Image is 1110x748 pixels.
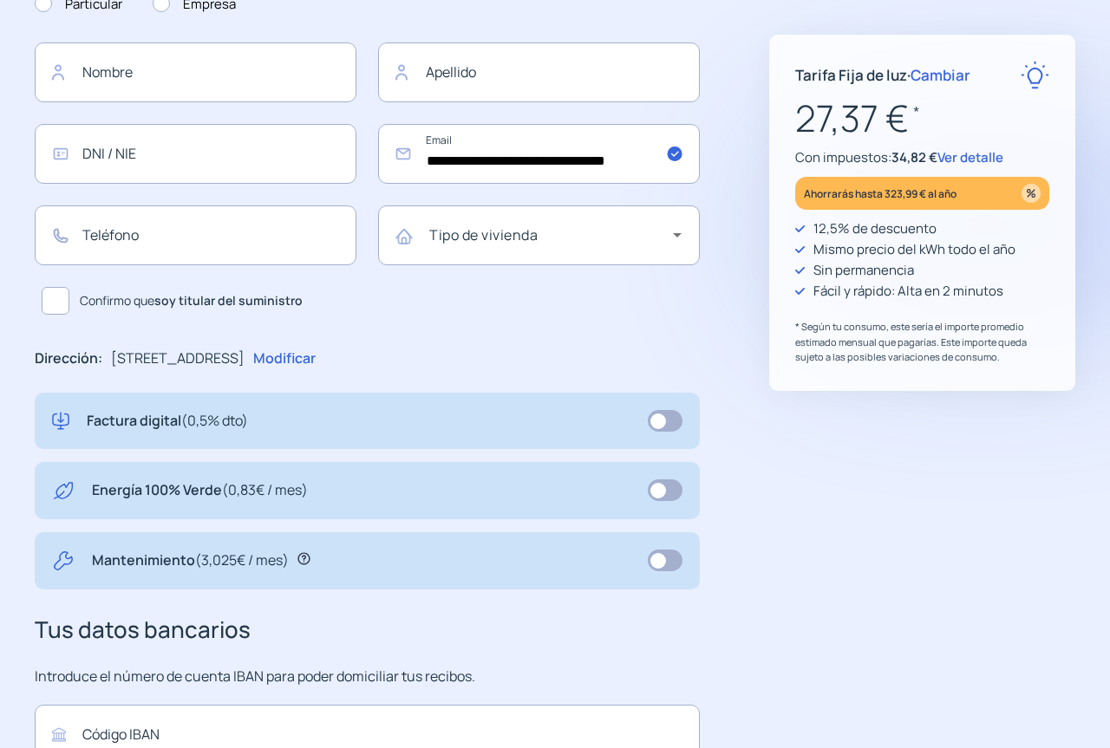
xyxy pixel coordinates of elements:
[804,184,957,204] p: Ahorrarás hasta 323,99 € al año
[52,410,69,433] img: digital-invoice.svg
[52,479,75,502] img: energy-green.svg
[35,612,700,648] h3: Tus datos bancarios
[813,218,937,239] p: 12,5% de descuento
[795,319,1049,365] p: * Según tu consumo, este sería el importe promedio estimado mensual que pagarías. Este importe qu...
[222,480,308,499] span: (0,83€ / mes)
[795,89,1049,147] p: 27,37 €
[111,348,245,370] p: [STREET_ADDRESS]
[795,63,970,87] p: Tarifa Fija de luz ·
[154,292,303,309] b: soy titular del suministro
[35,348,102,370] p: Dirección:
[92,550,289,572] p: Mantenimiento
[813,239,1015,260] p: Mismo precio del kWh todo el año
[429,225,538,244] mat-label: Tipo de vivienda
[1022,184,1041,203] img: percentage_icon.svg
[35,666,700,688] p: Introduce el número de cuenta IBAN para poder domiciliar tus recibos.
[937,148,1003,166] span: Ver detalle
[87,410,248,433] p: Factura digital
[52,550,75,572] img: tool.svg
[195,550,289,569] span: (3,025€ / mes)
[795,147,1049,168] p: Con impuestos:
[80,291,303,310] span: Confirmo que
[911,65,970,85] span: Cambiar
[253,348,316,370] p: Modificar
[891,148,937,166] span: 34,82 €
[181,411,248,430] span: (0,5% dto)
[813,281,1003,302] p: Fácil y rápido: Alta en 2 minutos
[813,260,914,281] p: Sin permanencia
[92,479,308,502] p: Energía 100% Verde
[1021,61,1049,89] img: rate-E.svg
